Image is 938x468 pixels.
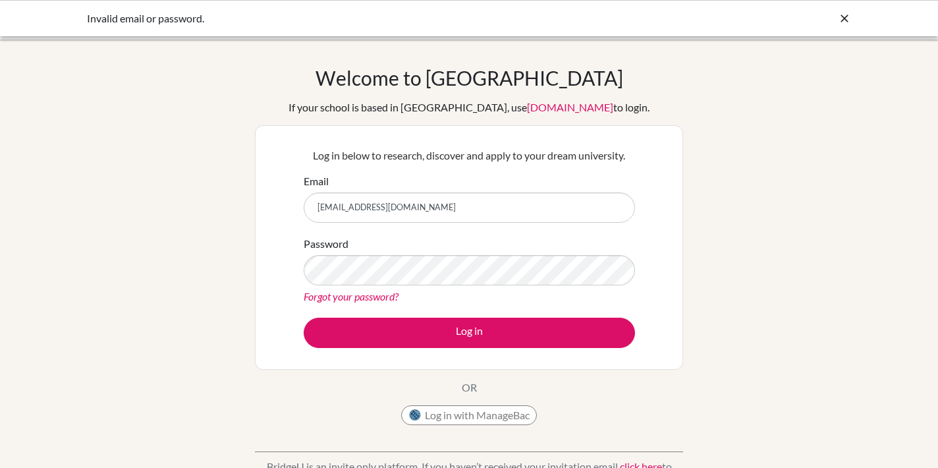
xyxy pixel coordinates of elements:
[462,380,477,395] p: OR
[289,100,649,115] div: If your school is based in [GEOGRAPHIC_DATA], use to login.
[527,101,613,113] a: [DOMAIN_NAME]
[304,236,348,252] label: Password
[304,290,399,303] a: Forgot your password?
[401,405,537,425] button: Log in with ManageBac
[316,66,623,90] h1: Welcome to [GEOGRAPHIC_DATA]
[304,148,635,163] p: Log in below to research, discover and apply to your dream university.
[87,11,653,26] div: Invalid email or password.
[304,173,329,189] label: Email
[304,318,635,348] button: Log in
